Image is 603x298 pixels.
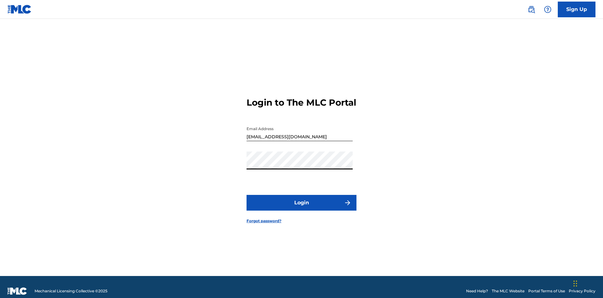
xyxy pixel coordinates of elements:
div: Drag [573,274,577,293]
img: MLC Logo [8,5,32,14]
a: Need Help? [466,288,488,294]
a: Sign Up [558,2,595,17]
div: Help [541,3,554,16]
img: search [528,6,535,13]
img: f7272a7cc735f4ea7f67.svg [344,199,351,207]
img: logo [8,287,27,295]
button: Login [247,195,356,211]
a: Privacy Policy [569,288,595,294]
a: Portal Terms of Use [528,288,565,294]
a: Forgot password? [247,218,281,224]
iframe: Chat Widget [572,268,603,298]
img: help [544,6,551,13]
a: Public Search [525,3,538,16]
span: Mechanical Licensing Collective © 2025 [35,288,107,294]
h3: Login to The MLC Portal [247,97,356,108]
a: The MLC Website [492,288,524,294]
